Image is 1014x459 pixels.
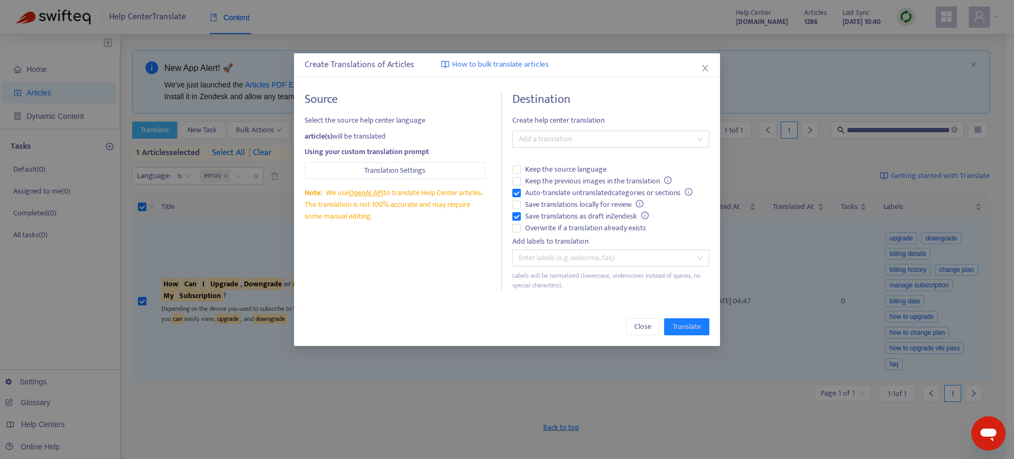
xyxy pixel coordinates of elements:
[305,130,332,142] strong: article(s)
[521,199,648,211] span: Save translations locally for review
[305,187,485,222] div: We use to translate Help Center articles. The translation is not 100% accurate and may require so...
[305,187,322,199] span: Note:
[441,60,449,69] img: image-link
[641,212,649,219] span: info-circle
[512,92,709,107] h4: Destination
[305,92,485,107] h4: Source
[305,131,485,142] div: will be translated
[512,236,709,247] div: Add labels to translation
[636,200,643,207] span: info-circle
[349,187,383,199] a: OpenAI API
[971,416,1005,450] iframe: Button to launch messaging window, conversation in progress
[521,175,676,187] span: Keep the previous images in the translation
[521,211,653,222] span: Save translations as draft in Zendesk
[452,59,549,71] span: How to bulk translate articles
[685,188,692,196] span: info-circle
[512,271,709,291] div: Labels will be normalized (lowercase, underscores instead of spaces, no special characters).
[634,321,651,333] span: Close
[305,146,485,158] div: Using your custom translation prompt
[664,318,709,335] button: Translate
[305,59,709,71] div: Create Translations of Articles
[512,115,709,126] span: Create help center translation
[626,318,660,335] button: Close
[305,115,485,126] span: Select the source help center language
[441,59,549,71] a: How to bulk translate articles
[305,162,485,179] button: Translation Settings
[364,165,426,176] span: Translation Settings
[521,187,697,199] span: Auto-translate untranslated categories or sections
[521,222,650,234] span: Overwrite if a translation already exists
[664,176,672,184] span: info-circle
[521,164,611,175] span: Keep the source language
[701,64,709,73] span: close
[699,62,711,74] button: Close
